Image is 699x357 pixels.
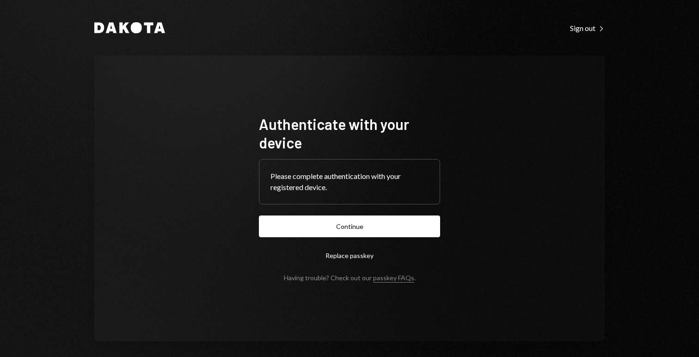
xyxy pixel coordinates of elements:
a: passkey FAQs [373,274,414,283]
div: Sign out [570,24,605,33]
div: Please complete authentication with your registered device. [270,171,429,193]
a: Sign out [570,23,605,33]
div: Having trouble? Check out our . [284,274,416,282]
button: Replace passkey [259,245,440,266]
button: Continue [259,215,440,237]
h1: Authenticate with your device [259,115,440,152]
